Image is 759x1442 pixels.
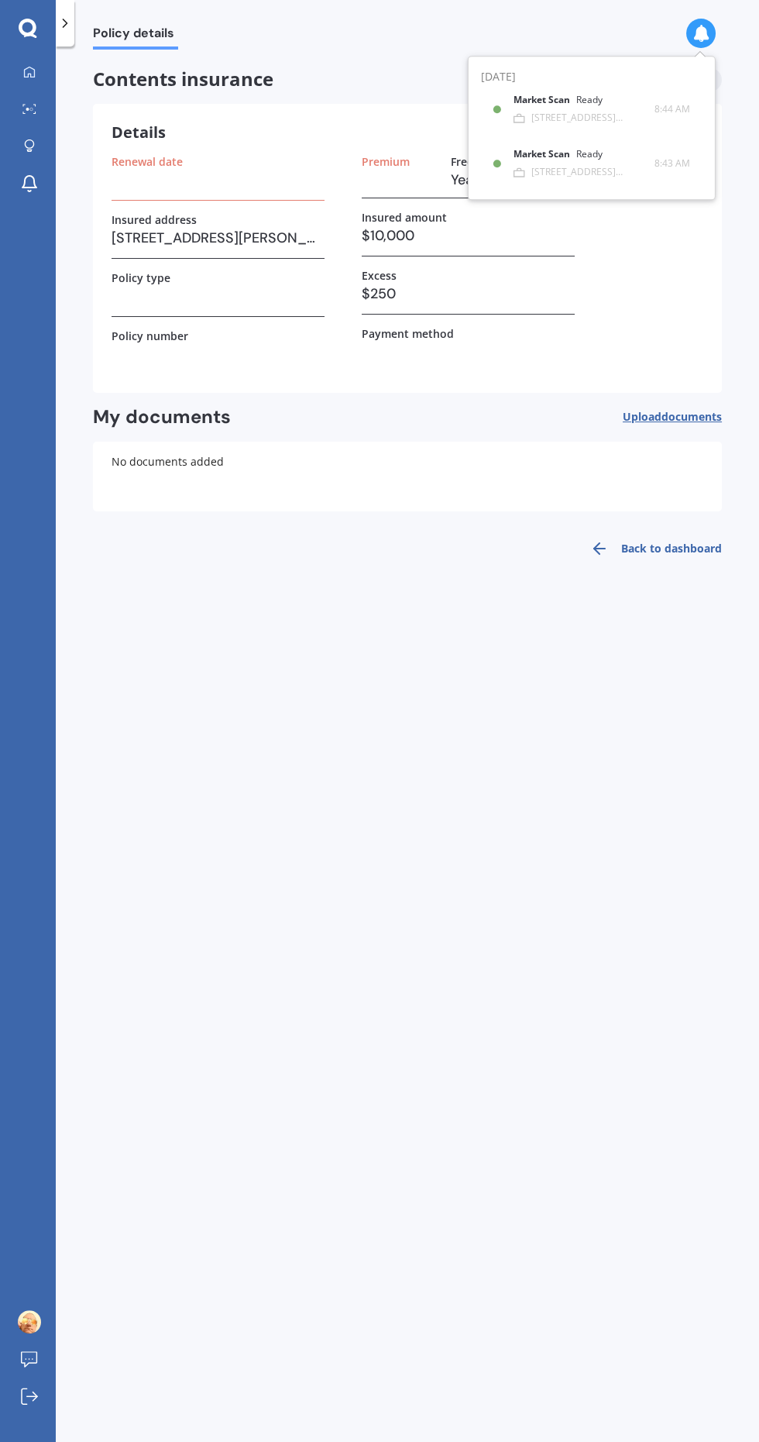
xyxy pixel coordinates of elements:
b: Market Scan [513,95,576,106]
div: [STREET_ADDRESS][PERSON_NAME][PERSON_NAME] [531,167,654,177]
div: Ready [576,150,603,160]
label: Frequency [451,155,506,168]
h2: My documents [93,405,231,429]
div: Ready [576,95,603,106]
div: [STREET_ADDRESS][PERSON_NAME][PERSON_NAME] [531,112,654,123]
label: Premium [362,155,410,168]
label: Excess [362,269,397,282]
label: Renewal date [112,155,183,168]
b: Market Scan [513,150,576,160]
label: Policy type [112,271,170,284]
span: Policy details [93,26,178,46]
a: Back to dashboard [581,530,722,567]
span: Contents insurance [93,68,619,91]
span: 8:43 AM [654,156,690,171]
div: [DATE] [481,69,702,86]
span: Upload [623,411,722,423]
h3: Details [112,122,166,143]
h3: $10,000 [362,224,575,247]
div: No documents added [93,442,722,511]
label: Payment method [362,327,454,340]
span: documents [661,409,722,424]
h3: [STREET_ADDRESS][PERSON_NAME][PERSON_NAME] [112,226,325,250]
h3: Yearly [451,168,575,191]
label: Insured amount [362,211,447,224]
button: Uploaddocuments [623,405,722,429]
label: Policy number [112,329,188,342]
h3: $250 [362,282,575,305]
span: 8:44 AM [654,102,690,117]
label: Insured address [112,213,197,226]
